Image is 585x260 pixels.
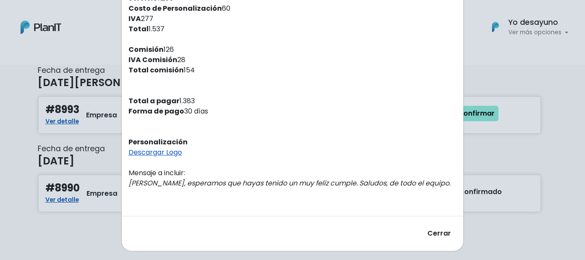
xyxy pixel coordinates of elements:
[128,55,177,65] strong: IVA Comisión
[128,96,179,106] strong: Total a pagar
[128,147,182,157] a: Descargar Logo
[128,65,184,75] strong: Total comisión
[128,14,141,24] strong: IVA
[128,45,164,54] strong: Comisión
[128,137,188,147] strong: Personalización
[422,223,457,244] button: Cerrar
[128,178,451,188] em: [PERSON_NAME], esperamos que hayas tenido un muy feliz cumple. Saludos, de todo el equipo.
[128,106,184,116] strong: Forma de pago
[128,24,149,34] strong: Total
[128,3,222,13] strong: Costo de Personalización
[128,168,457,178] div: Mensaje a incluir:
[44,8,123,25] div: ¿Necesitás ayuda?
